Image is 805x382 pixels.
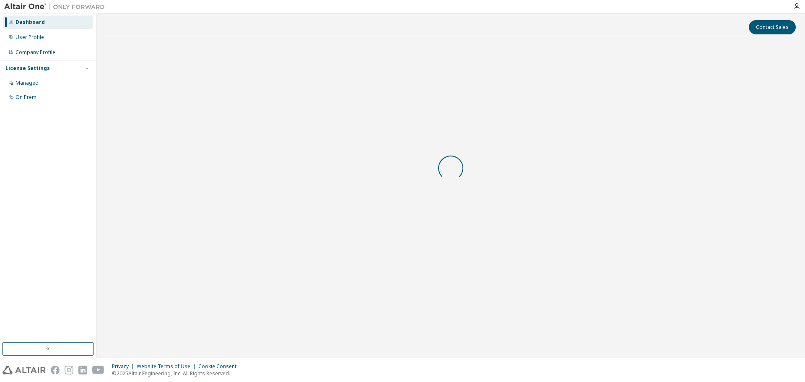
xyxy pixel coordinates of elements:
img: youtube.svg [92,366,104,374]
div: On Prem [16,94,36,101]
div: License Settings [5,65,50,72]
div: Managed [16,80,39,86]
img: Altair One [4,3,109,11]
div: Privacy [112,363,137,370]
img: facebook.svg [51,366,60,374]
div: Cookie Consent [198,363,241,370]
div: User Profile [16,34,44,41]
div: Dashboard [16,19,45,26]
img: altair_logo.svg [3,366,46,374]
img: linkedin.svg [78,366,87,374]
div: Company Profile [16,49,55,56]
button: Contact Sales [749,20,796,34]
div: Website Terms of Use [137,363,198,370]
p: © 2025 Altair Engineering, Inc. All Rights Reserved. [112,370,241,377]
img: instagram.svg [65,366,73,374]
